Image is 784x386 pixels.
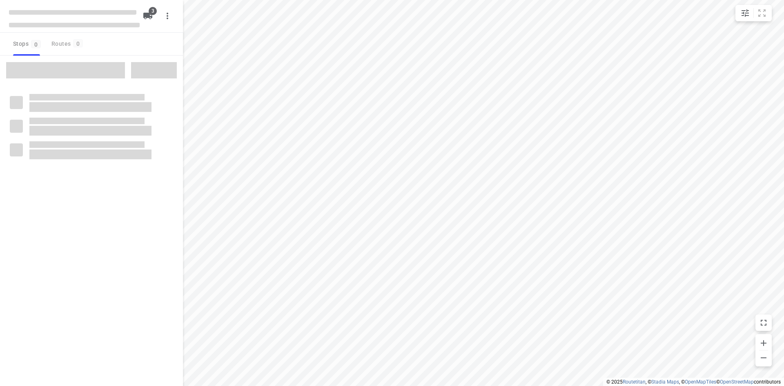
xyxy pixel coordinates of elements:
[606,379,781,385] li: © 2025 , © , © © contributors
[737,5,753,21] button: Map settings
[685,379,716,385] a: OpenMapTiles
[623,379,646,385] a: Routetitan
[720,379,754,385] a: OpenStreetMap
[735,5,772,21] div: small contained button group
[651,379,679,385] a: Stadia Maps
